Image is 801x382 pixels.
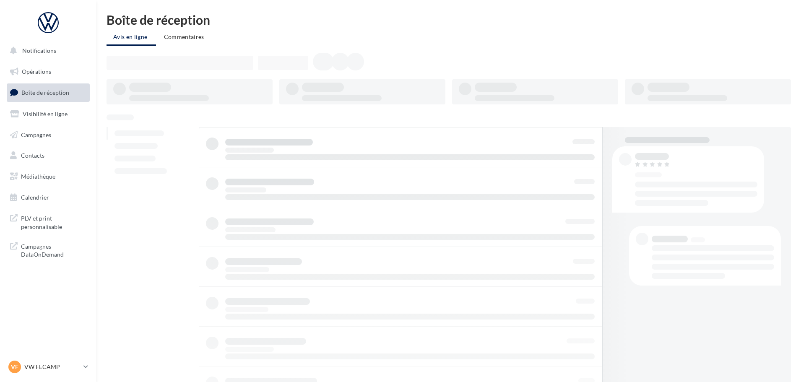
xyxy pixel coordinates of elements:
[11,363,18,371] span: VF
[5,209,91,234] a: PLV et print personnalisable
[5,189,91,206] a: Calendrier
[24,363,80,371] p: VW FECAMP
[5,168,91,185] a: Médiathèque
[21,89,69,96] span: Boîte de réception
[21,173,55,180] span: Médiathèque
[21,152,44,159] span: Contacts
[5,83,91,101] a: Boîte de réception
[21,131,51,138] span: Campagnes
[7,359,90,375] a: VF VW FECAMP
[5,147,91,164] a: Contacts
[5,237,91,262] a: Campagnes DataOnDemand
[5,63,91,81] a: Opérations
[21,241,86,259] span: Campagnes DataOnDemand
[164,33,204,40] span: Commentaires
[22,47,56,54] span: Notifications
[21,194,49,201] span: Calendrier
[5,105,91,123] a: Visibilité en ligne
[22,68,51,75] span: Opérations
[23,110,68,117] span: Visibilité en ligne
[5,126,91,144] a: Campagnes
[5,42,88,60] button: Notifications
[21,213,86,231] span: PLV et print personnalisable
[107,13,791,26] div: Boîte de réception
